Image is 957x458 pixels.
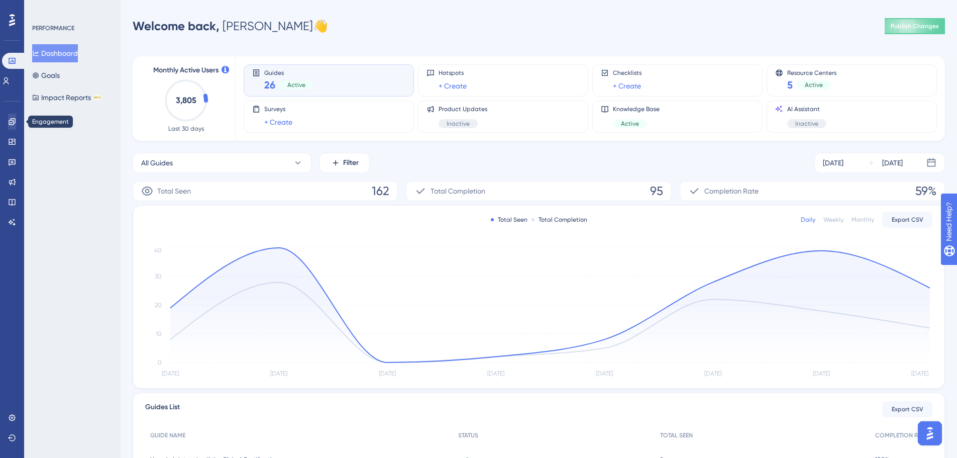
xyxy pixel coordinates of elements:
[157,185,191,197] span: Total Seen
[162,370,179,377] tspan: [DATE]
[264,105,292,113] span: Surveys
[823,216,843,224] div: Weekly
[168,125,204,133] span: Last 30 days
[447,120,470,128] span: Inactive
[158,359,162,366] tspan: 0
[145,401,180,417] span: Guides List
[264,69,313,76] span: Guides
[155,273,162,280] tspan: 30
[875,431,927,439] span: COMPLETION RATE
[343,157,359,169] span: Filter
[270,370,287,377] tspan: [DATE]
[133,19,220,33] span: Welcome back,
[439,105,487,113] span: Product Updates
[596,370,613,377] tspan: [DATE]
[813,370,830,377] tspan: [DATE]
[141,157,173,169] span: All Guides
[613,80,641,92] a: + Create
[621,120,639,128] span: Active
[891,22,939,30] span: Publish Changes
[531,216,587,224] div: Total Completion
[882,401,932,417] button: Export CSV
[885,18,945,34] button: Publish Changes
[650,183,663,199] span: 95
[852,216,874,224] div: Monthly
[787,78,793,92] span: 5
[431,185,485,197] span: Total Completion
[787,69,836,76] span: Resource Centers
[320,153,370,173] button: Filter
[458,431,478,439] span: STATUS
[795,120,818,128] span: Inactive
[439,80,467,92] a: + Create
[32,44,78,62] button: Dashboard
[787,105,826,113] span: AI Assistant
[801,216,815,224] div: Daily
[379,370,396,377] tspan: [DATE]
[287,81,305,89] span: Active
[491,216,527,224] div: Total Seen
[264,78,275,92] span: 26
[372,183,389,199] span: 162
[487,370,504,377] tspan: [DATE]
[150,431,185,439] span: GUIDE NAME
[93,95,102,100] div: BETA
[892,216,923,224] span: Export CSV
[155,302,162,309] tspan: 20
[892,405,923,413] span: Export CSV
[882,157,903,169] div: [DATE]
[439,69,467,77] span: Hotspots
[176,96,196,105] text: 3,805
[153,64,219,76] span: Monthly Active Users
[613,69,642,77] span: Checklists
[156,330,162,337] tspan: 10
[32,66,60,84] button: Goals
[660,431,693,439] span: TOTAL SEEN
[133,18,328,34] div: [PERSON_NAME] 👋
[24,3,63,15] span: Need Help?
[32,88,102,107] button: Impact ReportsBETA
[32,24,74,32] div: PERFORMANCE
[805,81,823,89] span: Active
[882,212,932,228] button: Export CSV
[704,370,721,377] tspan: [DATE]
[133,153,311,173] button: All Guides
[154,247,162,254] tspan: 40
[264,116,292,128] a: + Create
[613,105,660,113] span: Knowledge Base
[911,370,928,377] tspan: [DATE]
[915,183,936,199] span: 59%
[915,418,945,448] iframe: UserGuiding AI Assistant Launcher
[704,185,759,197] span: Completion Rate
[823,157,843,169] div: [DATE]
